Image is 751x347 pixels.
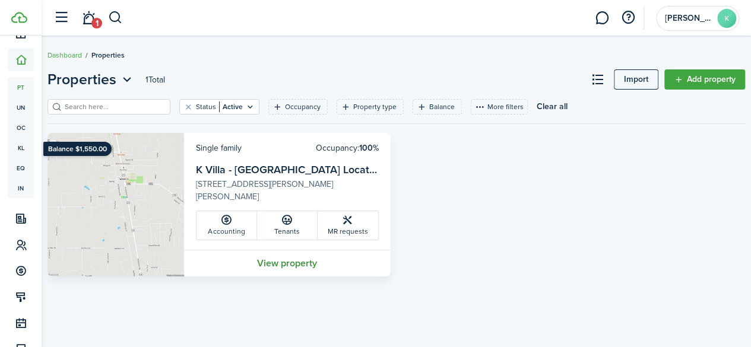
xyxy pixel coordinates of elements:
img: Property avatar [47,133,184,276]
a: Tenants [257,211,318,240]
span: kelvin [665,14,712,23]
a: Notifications [77,3,100,33]
a: in [8,178,34,198]
card-header-left: Single family [196,142,242,154]
a: eq [8,158,34,178]
span: Properties [47,69,116,90]
a: View property [184,250,391,276]
filter-tag-label: Property type [353,101,397,112]
a: Dashboard [47,50,82,61]
header-page-total: 1 Total [145,74,165,86]
button: Open menu [47,69,135,90]
button: Search [108,8,123,28]
button: Properties [47,69,135,90]
a: Accounting [197,211,257,240]
ribbon: Balance $1,550.00 [43,142,112,156]
input: Search here... [62,101,166,113]
filter-tag: Open filter [268,99,328,114]
a: kl [8,138,34,158]
button: Open sidebar [50,7,72,29]
a: Import [614,69,658,90]
card-description: [STREET_ADDRESS][PERSON_NAME][PERSON_NAME] [196,178,379,203]
avatar-text: K [717,9,736,28]
filter-tag: Open filter [337,99,404,114]
filter-tag-value: Active [219,101,243,112]
filter-tag: Open filter [179,99,259,114]
span: Properties [91,50,125,61]
filter-tag-label: Occupancy [285,101,321,112]
filter-tag-label: Balance [429,101,455,112]
filter-tag: Open filter [413,99,462,114]
a: oc [8,117,34,138]
filter-tag-label: Status [196,101,216,112]
b: 100% [359,142,379,154]
button: Clear all [537,99,568,114]
a: K Villa - [GEOGRAPHIC_DATA] Location [196,162,384,177]
card-header-right: Occupancy: [316,142,379,154]
a: Messaging [591,3,613,33]
img: TenantCloud [11,12,27,23]
span: 1 [91,18,102,28]
button: Clear filter [183,102,194,112]
a: un [8,97,34,117]
button: Open resource center [618,8,638,28]
a: MR requests [318,211,378,240]
button: More filters [471,99,528,114]
a: pt [8,77,34,97]
a: Add property [664,69,745,90]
